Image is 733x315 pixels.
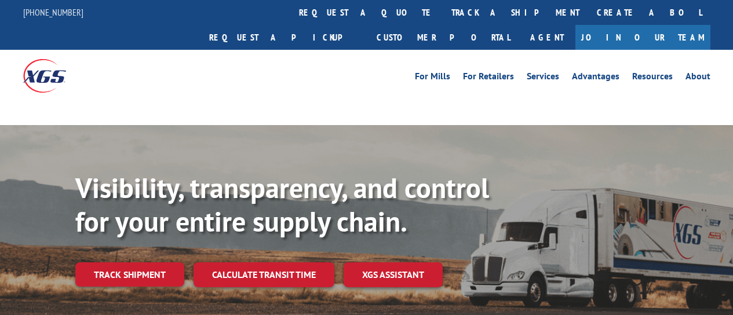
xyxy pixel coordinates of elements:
[75,262,184,287] a: Track shipment
[368,25,519,50] a: Customer Portal
[632,72,673,85] a: Resources
[415,72,450,85] a: For Mills
[344,262,443,287] a: XGS ASSISTANT
[194,262,334,287] a: Calculate transit time
[685,72,710,85] a: About
[519,25,575,50] a: Agent
[200,25,368,50] a: Request a pickup
[75,170,489,239] b: Visibility, transparency, and control for your entire supply chain.
[527,72,559,85] a: Services
[575,25,710,50] a: Join Our Team
[463,72,514,85] a: For Retailers
[23,6,83,18] a: [PHONE_NUMBER]
[572,72,619,85] a: Advantages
